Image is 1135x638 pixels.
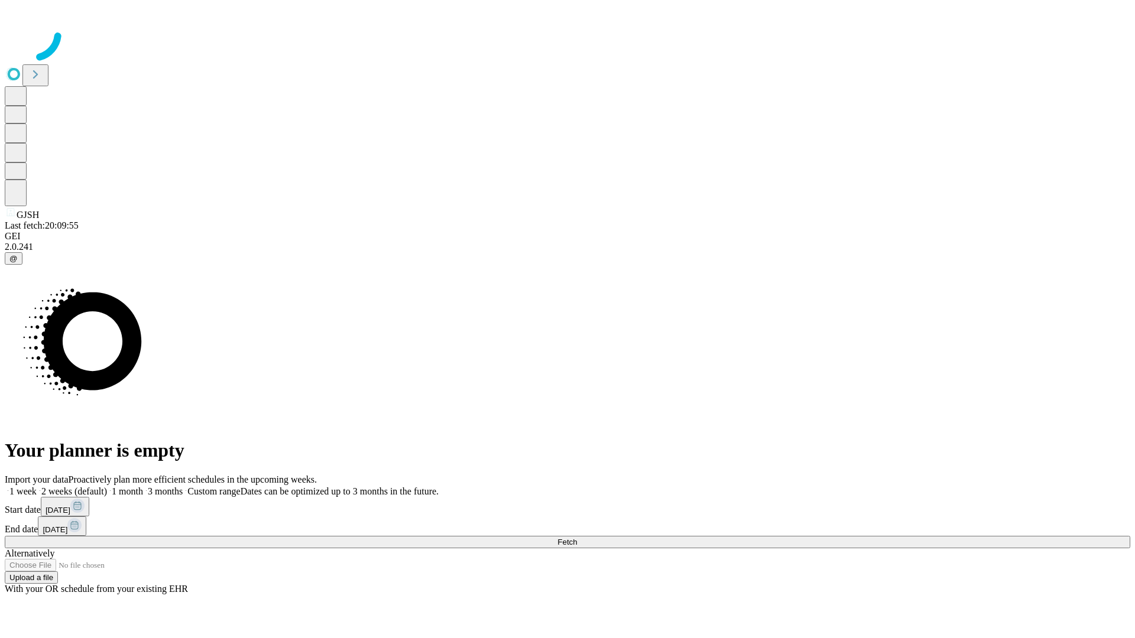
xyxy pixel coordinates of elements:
[5,516,1130,536] div: End date
[5,584,188,594] span: With your OR schedule from your existing EHR
[5,571,58,584] button: Upload a file
[5,474,69,484] span: Import your data
[69,474,317,484] span: Proactively plan more efficient schedules in the upcoming weeks.
[112,486,143,496] span: 1 month
[9,254,18,263] span: @
[9,486,37,496] span: 1 week
[187,486,240,496] span: Custom range
[5,548,54,558] span: Alternatively
[148,486,183,496] span: 3 months
[41,497,89,516] button: [DATE]
[5,440,1130,461] h1: Your planner is empty
[5,231,1130,242] div: GEI
[5,536,1130,548] button: Fetch
[17,210,39,220] span: GJSH
[5,242,1130,252] div: 2.0.241
[5,252,22,265] button: @
[241,486,439,496] span: Dates can be optimized up to 3 months in the future.
[38,516,86,536] button: [DATE]
[557,538,577,546] span: Fetch
[41,486,107,496] span: 2 weeks (default)
[5,220,79,230] span: Last fetch: 20:09:55
[43,525,67,534] span: [DATE]
[46,506,70,515] span: [DATE]
[5,497,1130,516] div: Start date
